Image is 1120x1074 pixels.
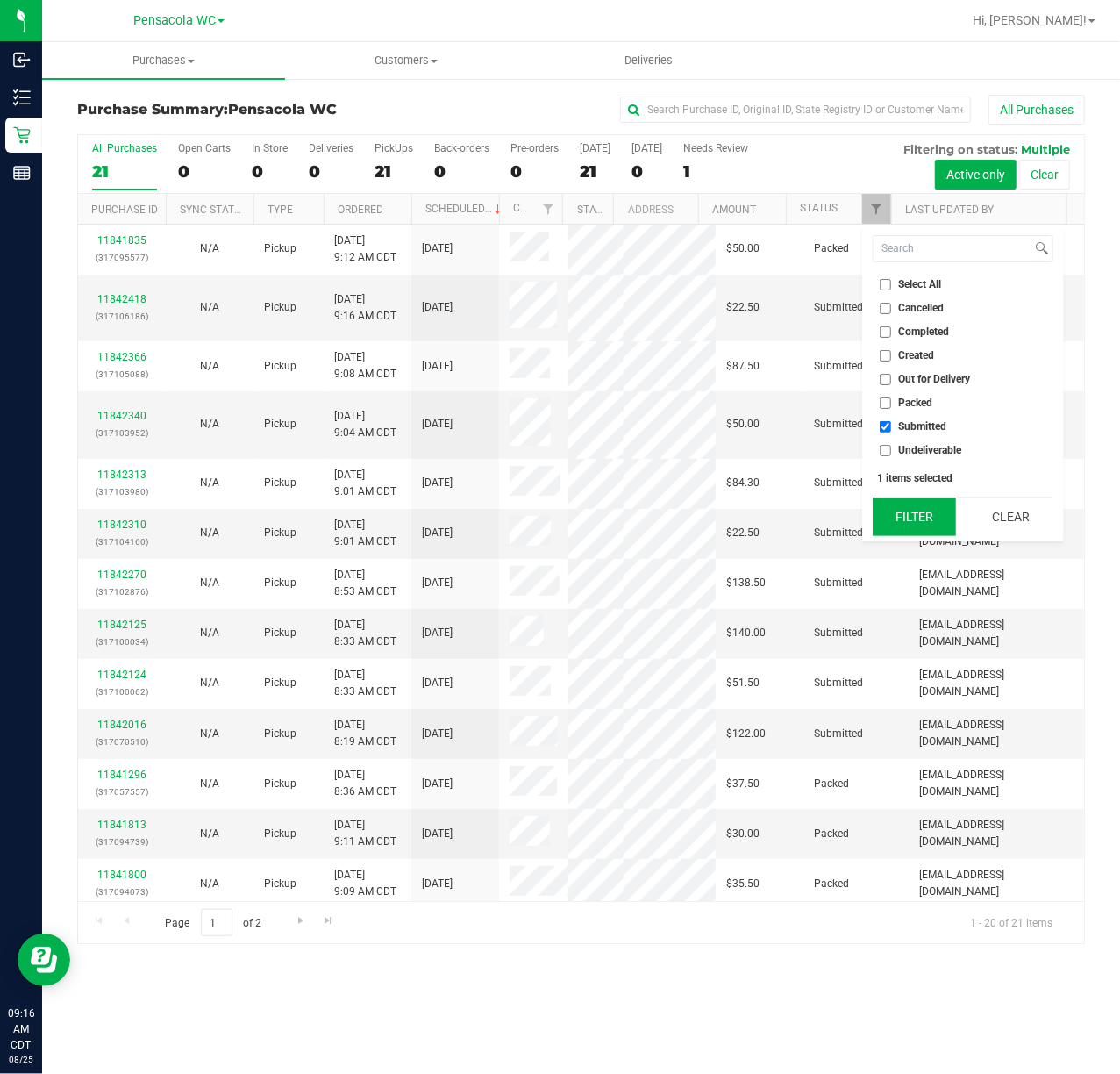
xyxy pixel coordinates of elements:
span: $140.00 [726,625,766,641]
input: Completed [880,326,891,338]
span: Packed [814,240,849,257]
p: (317094073) [89,884,155,900]
iframe: Resource center [18,934,70,986]
span: Not Applicable [200,877,219,890]
a: 11842340 [97,410,146,422]
span: [DATE] [422,675,453,691]
span: Submitted [814,675,863,691]
p: (317106186) [89,308,155,325]
a: 11841296 [97,769,146,781]
span: Undeliverable [899,445,962,455]
div: Pre-orders [510,142,559,154]
span: $87.50 [726,358,760,375]
div: 1 items selected [878,472,1048,484]
div: [DATE] [580,142,610,154]
button: N/A [200,358,219,375]
p: (317102876) [89,584,155,600]
span: [EMAIL_ADDRESS][DOMAIN_NAME] [919,567,1074,600]
h3: Purchase Summary: [77,102,413,118]
span: [DATE] 9:01 AM CDT [334,467,396,500]
span: $22.50 [726,525,760,541]
button: All Purchases [988,95,1085,125]
div: 0 [178,161,231,182]
a: Customers [285,42,528,79]
span: Submitted [814,475,863,491]
span: Not Applicable [200,476,219,489]
span: [DATE] 8:33 AM CDT [334,667,396,700]
p: 08/25 [8,1053,34,1066]
a: Filter [533,194,562,224]
span: Completed [899,326,950,337]
button: Active only [935,160,1017,190]
span: $30.00 [726,826,760,842]
button: N/A [200,625,219,641]
span: Out for Delivery [899,374,971,384]
span: 1 - 20 of 21 items [956,909,1066,935]
button: N/A [200,826,219,842]
span: Deliveries [601,53,696,68]
div: Open Carts [178,142,231,154]
p: (317070510) [89,734,155,750]
span: [DATE] 8:19 AM CDT [334,717,396,750]
span: Pickup [264,575,296,591]
span: [DATE] [422,525,453,541]
span: [DATE] [422,776,453,792]
input: Search Purchase ID, Original ID, State Registry ID or Customer Name... [620,97,971,123]
span: [DATE] 9:16 AM CDT [334,291,396,325]
span: Submitted [814,726,863,742]
input: Cancelled [880,303,891,314]
span: [EMAIL_ADDRESS][DOMAIN_NAME] [919,717,1074,750]
span: [DATE] [422,358,453,375]
a: 11842016 [97,719,146,731]
span: Submitted [814,575,863,591]
input: Select All [880,279,891,290]
span: [DATE] [422,876,453,892]
a: 11841835 [97,234,146,247]
span: $138.50 [726,575,766,591]
span: Not Applicable [200,360,219,372]
span: Pickup [264,475,296,491]
span: [DATE] [422,299,453,316]
span: [DATE] [422,575,453,591]
span: [DATE] [422,826,453,842]
a: Deliveries [527,42,770,79]
span: [DATE] 9:04 AM CDT [334,408,396,441]
p: (317105088) [89,366,155,383]
span: Pickup [264,416,296,433]
span: [DATE] 8:53 AM CDT [334,567,396,600]
span: $35.50 [726,876,760,892]
span: Not Applicable [200,301,219,313]
span: [DATE] 8:36 AM CDT [334,767,396,800]
span: Packed [814,826,849,842]
div: 1 [683,161,748,182]
span: $37.50 [726,776,760,792]
span: Not Applicable [200,626,219,639]
th: Address [613,194,698,225]
span: [DATE] [422,726,453,742]
input: Created [880,350,891,362]
p: (317095577) [89,249,155,266]
span: Pickup [264,776,296,792]
span: Pickup [264,625,296,641]
p: (317100034) [89,634,155,650]
div: PickUps [375,142,413,154]
span: Pickup [264,358,296,375]
span: $50.00 [726,416,760,433]
a: 11842366 [97,351,146,363]
inline-svg: Retail [13,126,31,144]
a: 11842418 [97,293,146,305]
span: [EMAIL_ADDRESS][DOMAIN_NAME] [919,867,1074,900]
input: Search [874,236,1032,261]
span: Not Applicable [200,418,219,430]
div: 0 [434,161,489,182]
a: Customer [513,202,567,214]
button: N/A [200,416,219,433]
button: N/A [200,776,219,792]
a: Last Updated By [905,204,994,216]
span: [DATE] [422,240,453,257]
span: [DATE] 8:33 AM CDT [334,617,396,650]
a: Go to the next page [288,909,313,933]
span: [DATE] 9:12 AM CDT [334,233,396,266]
a: 11842124 [97,669,146,681]
span: Created [899,350,935,361]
